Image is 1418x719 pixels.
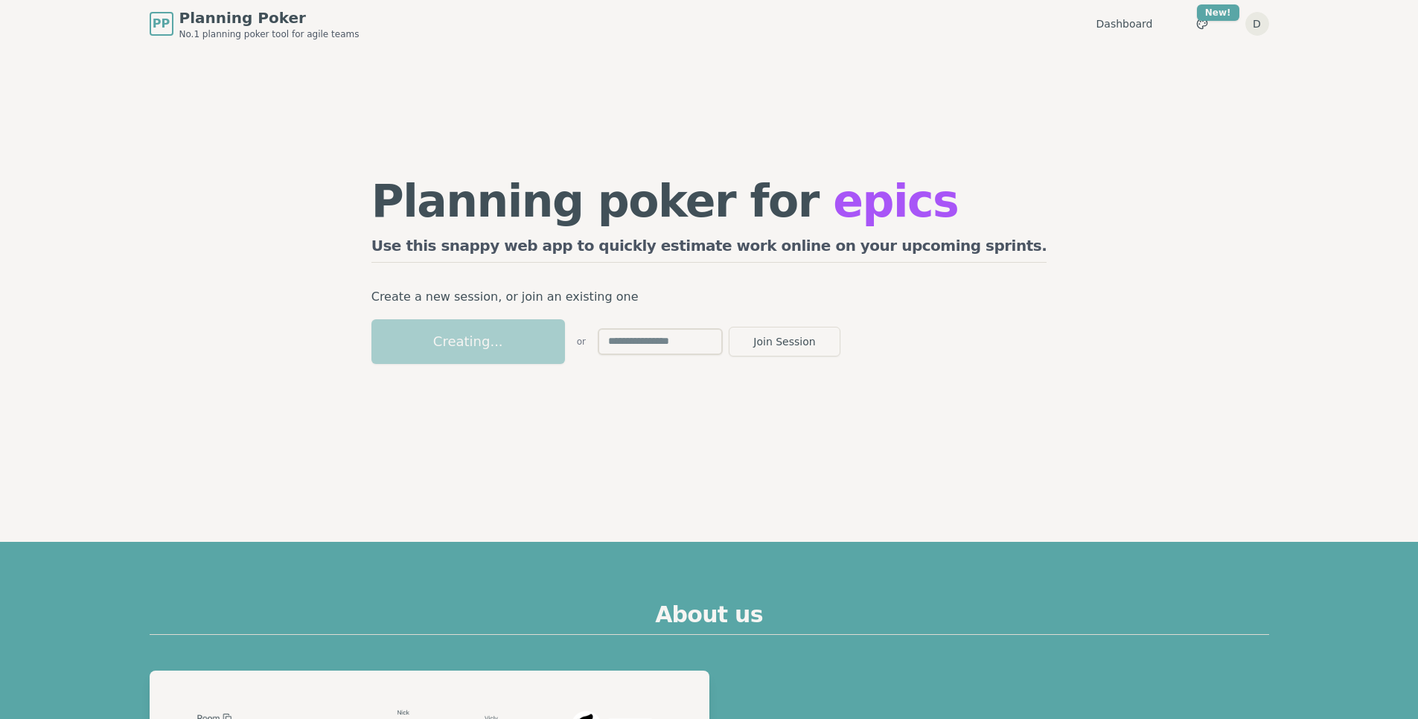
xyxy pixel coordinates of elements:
h2: About us [150,601,1269,635]
span: No.1 planning poker tool for agile teams [179,28,360,40]
p: Create a new session, or join an existing one [371,287,1047,307]
span: Planning Poker [179,7,360,28]
button: Join Session [729,327,840,357]
span: or [577,336,586,348]
a: PPPlanning PokerNo.1 planning poker tool for agile teams [150,7,360,40]
span: epics [833,175,958,227]
h2: Use this snappy web app to quickly estimate work online on your upcoming sprints. [371,235,1047,263]
div: New! [1197,4,1239,21]
button: New! [1189,10,1216,37]
h1: Planning poker for [371,179,1047,223]
a: Dashboard [1096,16,1153,31]
span: PP [153,15,170,33]
button: D [1245,12,1269,36]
